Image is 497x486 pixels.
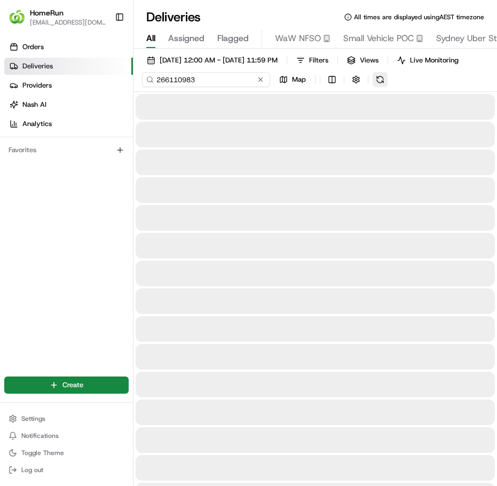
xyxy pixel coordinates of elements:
span: Providers [22,81,52,90]
a: Nash AI [4,96,133,113]
span: All times are displayed using AEST timezone [354,13,484,21]
span: WaW NFSO [275,32,321,45]
button: Live Monitoring [392,53,463,68]
span: Toggle Theme [21,449,64,457]
div: 📗 [11,156,19,164]
button: Log out [4,463,129,477]
button: Toggle Theme [4,445,129,460]
h1: Deliveries [146,9,201,26]
a: Providers [4,77,133,94]
span: Settings [21,414,45,423]
div: Start new chat [36,102,175,113]
button: Refresh [373,72,388,87]
span: Create [62,380,83,390]
span: Nash AI [22,100,46,109]
a: Deliveries [4,58,133,75]
div: We're available if you need us! [36,113,135,121]
span: Pylon [106,181,129,189]
span: Orders [22,42,44,52]
p: Welcome 👋 [11,43,194,60]
img: 1736555255976-a54dd68f-1ca7-489b-9aae-adbdc363a1c4 [11,102,30,121]
a: Analytics [4,115,133,132]
span: [DATE] 12:00 AM - [DATE] 11:59 PM [160,56,278,65]
img: Nash [11,11,32,32]
a: Powered byPylon [75,181,129,189]
span: Assigned [168,32,204,45]
span: Knowledge Base [21,155,82,166]
button: HomeRun [30,7,64,18]
button: Start new chat [182,105,194,118]
button: Settings [4,411,129,426]
button: Notifications [4,428,129,443]
input: Type to search [142,72,270,87]
div: Favorites [4,142,129,159]
a: Orders [4,38,133,56]
button: Filters [291,53,333,68]
span: Deliveries [22,61,53,71]
span: Flagged [217,32,249,45]
a: 📗Knowledge Base [6,151,86,170]
div: 💻 [90,156,99,164]
img: HomeRun [9,9,26,26]
a: 💻API Documentation [86,151,176,170]
input: Clear [28,69,176,80]
span: Views [360,56,378,65]
button: Map [274,72,311,87]
span: Log out [21,466,43,474]
span: Analytics [22,119,52,129]
button: Create [4,377,129,394]
span: Live Monitoring [410,56,459,65]
button: Views [342,53,383,68]
span: Map [292,75,306,84]
span: Filters [309,56,328,65]
span: All [146,32,155,45]
button: [EMAIL_ADDRESS][DOMAIN_NAME] [30,18,106,27]
span: Small Vehicle POC [343,32,414,45]
button: HomeRunHomeRun[EMAIL_ADDRESS][DOMAIN_NAME] [4,4,111,30]
span: API Documentation [101,155,171,166]
button: [DATE] 12:00 AM - [DATE] 11:59 PM [142,53,282,68]
span: Notifications [21,432,59,440]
